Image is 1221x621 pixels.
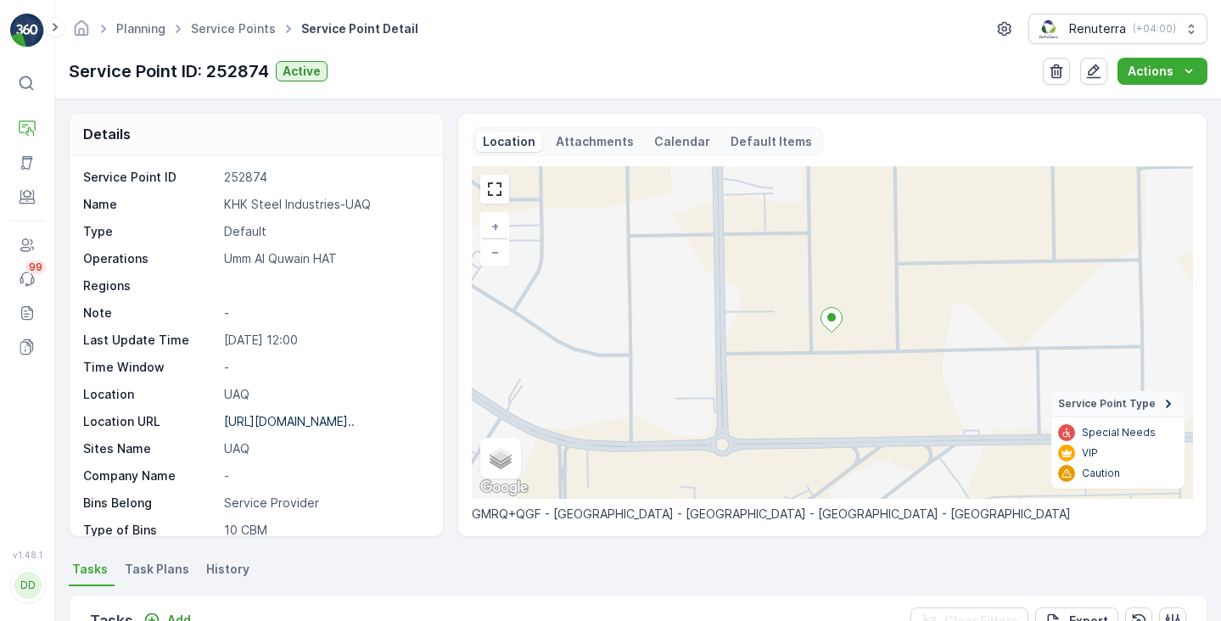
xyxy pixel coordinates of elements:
span: Task Plans [125,561,189,578]
span: Service Point Detail [298,20,422,37]
p: Regions [83,277,217,294]
p: Service Point ID [83,169,217,186]
p: VIP [1082,446,1098,460]
img: logo [10,14,44,48]
p: Special Needs [1082,426,1156,439]
a: Zoom In [482,214,507,239]
p: - [224,305,425,322]
p: Operations [83,250,217,267]
p: Type [83,223,217,240]
p: Name [83,196,217,213]
p: - [224,359,425,376]
p: Renuterra [1069,20,1126,37]
span: History [206,561,249,578]
p: [URL][DOMAIN_NAME].. [224,414,355,428]
p: Location [83,386,217,403]
p: Service Point ID: 252874 [69,59,269,84]
button: Active [276,61,328,81]
p: Location URL [83,413,217,430]
p: ( +04:00 ) [1133,22,1176,36]
a: 99 [10,262,44,296]
p: KHK Steel Industries-UAQ [224,196,425,213]
a: Zoom Out [482,239,507,265]
summary: Service Point Type [1051,391,1185,417]
p: - [224,467,425,484]
p: Default Items [731,133,812,150]
span: Service Point Type [1058,397,1156,411]
button: DD [10,563,44,607]
span: − [491,244,500,259]
a: Planning [116,21,165,36]
p: Active [283,63,321,80]
button: Renuterra(+04:00) [1028,14,1207,44]
p: 252874 [224,169,425,186]
a: Layers [482,439,519,477]
p: Location [483,133,535,150]
p: Service Provider [224,495,425,512]
span: Tasks [72,561,108,578]
span: + [491,219,499,233]
p: Bins Belong [83,495,217,512]
a: Service Points [191,21,276,36]
p: UAQ [224,386,425,403]
p: Company Name [83,467,217,484]
p: Time Window [83,359,217,376]
span: v 1.48.1 [10,550,44,560]
a: Homepage [72,25,91,40]
p: [DATE] 12:00 [224,332,425,349]
p: Attachments [556,133,634,150]
div: DD [14,572,42,599]
p: Last Update Time [83,332,217,349]
p: Note [83,305,217,322]
p: 10 CBM [224,522,425,539]
p: 99 [29,260,42,274]
a: Open this area in Google Maps (opens a new window) [476,477,532,499]
p: Calendar [654,133,710,150]
img: Google [476,477,532,499]
button: Actions [1117,58,1207,85]
p: Sites Name [83,440,217,457]
p: Type of Bins [83,522,217,539]
p: Default [224,223,425,240]
p: Details [83,124,131,144]
p: Umm Al Quwain HAT [224,250,425,267]
a: View Fullscreen [482,176,507,202]
p: Caution [1082,467,1120,480]
p: GMRQ+QGF - [GEOGRAPHIC_DATA] - [GEOGRAPHIC_DATA] - [GEOGRAPHIC_DATA] - [GEOGRAPHIC_DATA] [472,506,1193,523]
img: Screenshot_2024-07-26_at_13.33.01.png [1036,20,1062,38]
p: UAQ [224,440,425,457]
p: Actions [1128,63,1173,80]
